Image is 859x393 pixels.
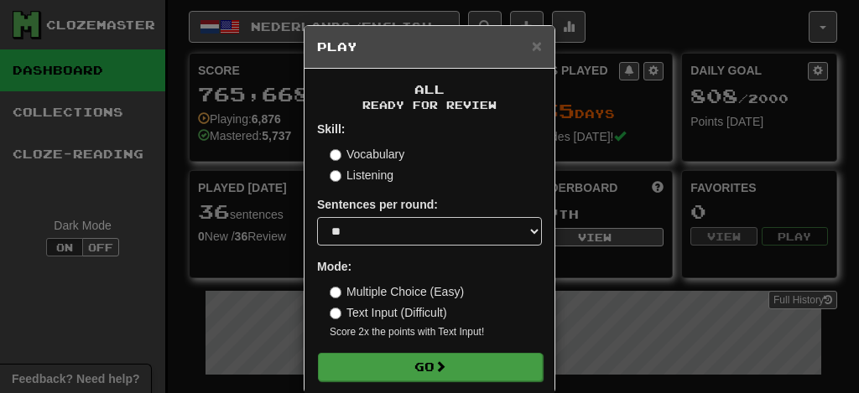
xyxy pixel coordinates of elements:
[330,287,341,298] input: Multiple Choice (Easy)
[330,308,341,319] input: Text Input (Difficult)
[532,36,542,55] span: ×
[317,196,438,213] label: Sentences per round:
[317,122,345,136] strong: Skill:
[330,167,393,184] label: Listening
[330,170,341,182] input: Listening
[330,283,464,300] label: Multiple Choice (Easy)
[318,353,543,381] button: Go
[317,260,351,273] strong: Mode:
[330,149,341,161] input: Vocabulary
[532,37,542,54] button: Close
[414,82,445,96] span: All
[317,98,542,112] small: Ready for Review
[330,304,447,321] label: Text Input (Difficult)
[330,325,542,339] small: Score 2x the points with Text Input !
[330,146,404,163] label: Vocabulary
[317,39,542,55] h5: Play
